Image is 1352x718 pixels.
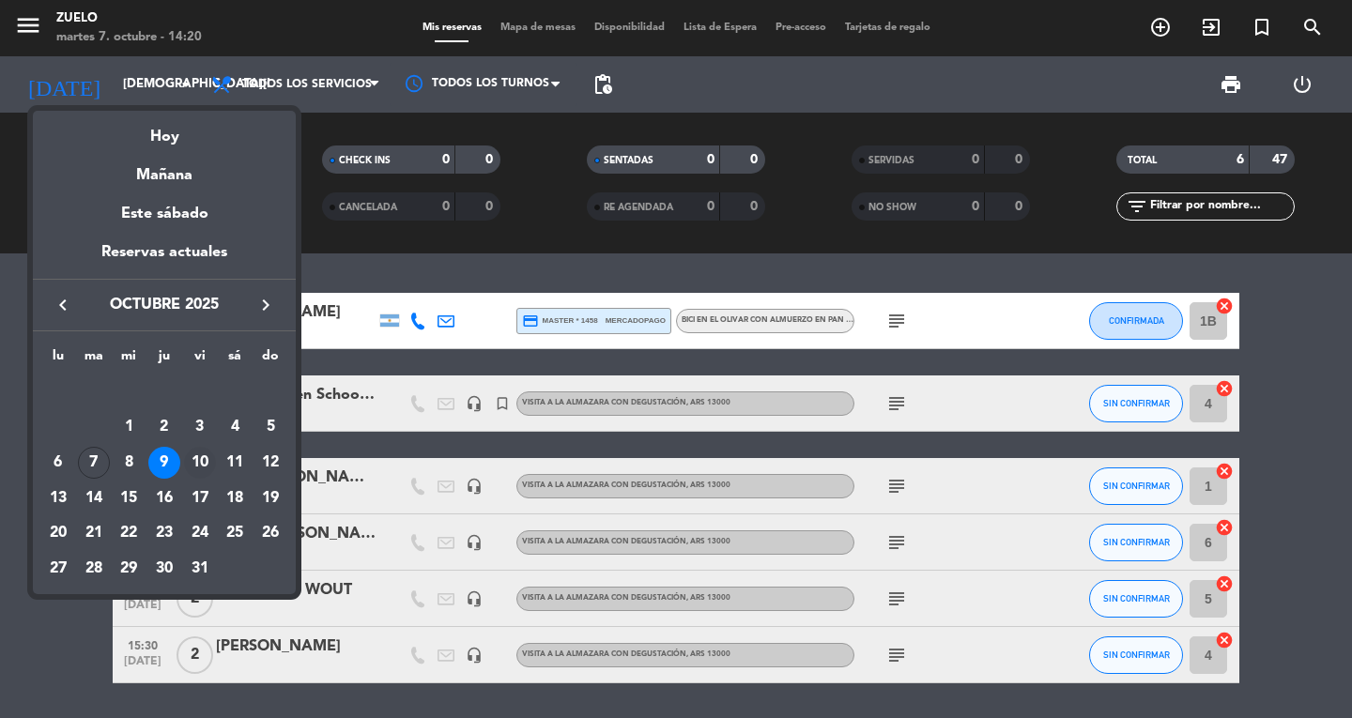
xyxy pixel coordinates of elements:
[148,447,180,479] div: 9
[113,518,145,550] div: 22
[40,374,288,410] td: OCT.
[184,518,216,550] div: 24
[33,149,296,188] div: Mañana
[253,345,288,374] th: domingo
[184,553,216,585] div: 31
[182,445,218,481] td: 10 de octubre de 2025
[113,482,145,514] div: 15
[219,411,251,443] div: 4
[184,447,216,479] div: 10
[182,551,218,587] td: 31 de octubre de 2025
[146,481,182,516] td: 16 de octubre de 2025
[219,482,251,514] div: 18
[254,447,286,479] div: 12
[146,345,182,374] th: jueves
[111,551,146,587] td: 29 de octubre de 2025
[42,447,74,479] div: 6
[148,518,180,550] div: 23
[182,345,218,374] th: viernes
[218,481,253,516] td: 18 de octubre de 2025
[182,516,218,552] td: 24 de octubre de 2025
[78,553,110,585] div: 28
[46,293,80,317] button: keyboard_arrow_left
[113,553,145,585] div: 29
[253,481,288,516] td: 19 de octubre de 2025
[146,445,182,481] td: 9 de octubre de 2025
[78,482,110,514] div: 14
[113,447,145,479] div: 8
[111,516,146,552] td: 22 de octubre de 2025
[76,516,112,552] td: 21 de octubre de 2025
[33,240,296,279] div: Reservas actuales
[78,518,110,550] div: 21
[33,188,296,240] div: Este sábado
[254,411,286,443] div: 5
[52,294,74,316] i: keyboard_arrow_left
[40,345,76,374] th: lunes
[184,411,216,443] div: 3
[76,445,112,481] td: 7 de octubre de 2025
[182,481,218,516] td: 17 de octubre de 2025
[146,551,182,587] td: 30 de octubre de 2025
[40,516,76,552] td: 20 de octubre de 2025
[40,551,76,587] td: 27 de octubre de 2025
[182,410,218,446] td: 3 de octubre de 2025
[148,411,180,443] div: 2
[40,481,76,516] td: 13 de octubre de 2025
[219,447,251,479] div: 11
[146,410,182,446] td: 2 de octubre de 2025
[249,293,283,317] button: keyboard_arrow_right
[76,551,112,587] td: 28 de octubre de 2025
[253,516,288,552] td: 26 de octubre de 2025
[253,410,288,446] td: 5 de octubre de 2025
[42,518,74,550] div: 20
[254,518,286,550] div: 26
[113,411,145,443] div: 1
[80,293,249,317] span: octubre 2025
[78,447,110,479] div: 7
[40,445,76,481] td: 6 de octubre de 2025
[33,111,296,149] div: Hoy
[76,345,112,374] th: martes
[42,553,74,585] div: 27
[218,410,253,446] td: 4 de octubre de 2025
[42,482,74,514] div: 13
[219,518,251,550] div: 25
[218,445,253,481] td: 11 de octubre de 2025
[148,482,180,514] div: 16
[253,445,288,481] td: 12 de octubre de 2025
[111,481,146,516] td: 15 de octubre de 2025
[111,410,146,446] td: 1 de octubre de 2025
[218,345,253,374] th: sábado
[111,445,146,481] td: 8 de octubre de 2025
[218,516,253,552] td: 25 de octubre de 2025
[146,516,182,552] td: 23 de octubre de 2025
[148,553,180,585] div: 30
[254,482,286,514] div: 19
[111,345,146,374] th: miércoles
[254,294,277,316] i: keyboard_arrow_right
[76,481,112,516] td: 14 de octubre de 2025
[184,482,216,514] div: 17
